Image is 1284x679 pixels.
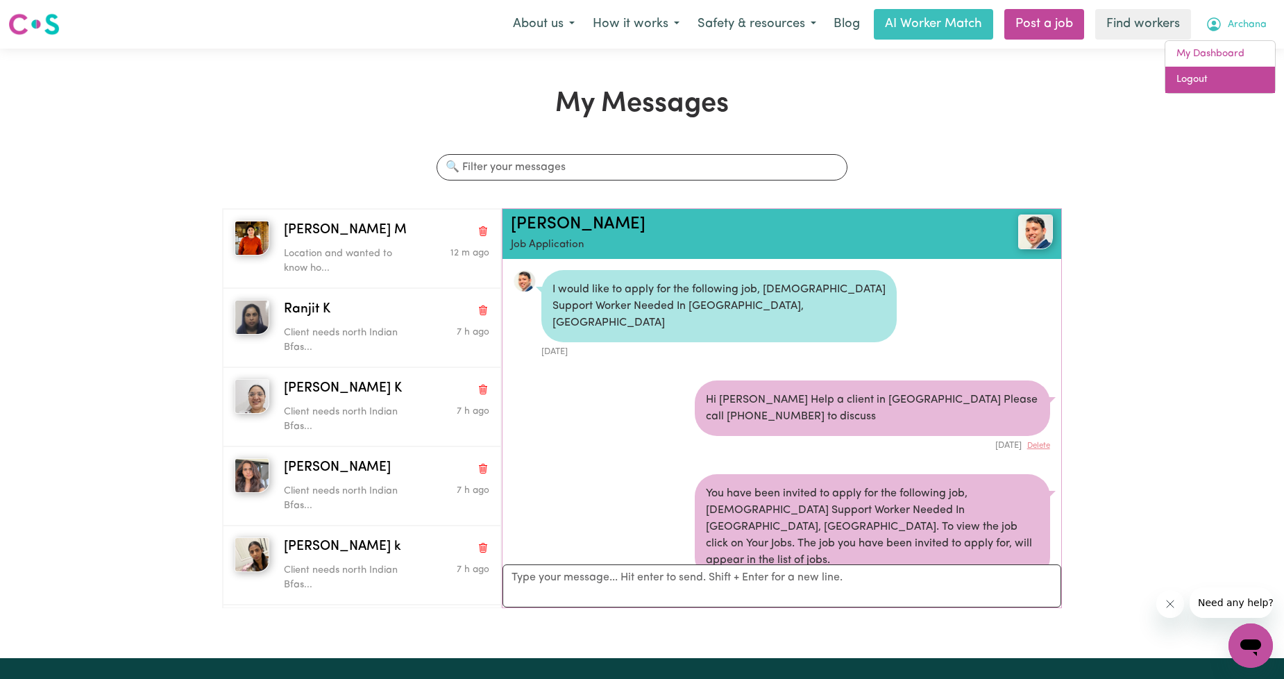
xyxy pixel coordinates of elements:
img: Mahak M [235,221,269,255]
img: View Rajesh K's profile [1018,215,1053,249]
a: View Rajesh K's profile [514,270,536,292]
div: I would like to apply for the following job, [DEMOGRAPHIC_DATA] Support Worker Needed In [GEOGRAP... [541,270,897,342]
p: Client needs north Indian Bfas... [284,326,421,355]
button: Delete conversation [477,538,489,556]
div: My Account [1165,40,1276,94]
div: Hi [PERSON_NAME] Help a client in [GEOGRAPHIC_DATA] Please call [PHONE_NUMBER] to discuss [695,380,1050,436]
span: Message sent on August 3, 2025 [457,407,489,416]
button: Ranjit KRanjit KDelete conversationClient needs north Indian Bfas...Message sent on August 3, 2025 [223,288,501,367]
button: Safety & resources [689,10,825,39]
input: 🔍 Filter your messages [437,154,848,181]
span: Ranjit K [284,300,330,320]
span: [PERSON_NAME] k [284,537,401,558]
span: Message sent on August 3, 2025 [450,249,489,258]
a: Find workers [1095,9,1191,40]
img: Jaswinder k [235,537,269,572]
button: Ripandeep K[PERSON_NAME] KDelete conversationClient needs north Indian Bfas...Message sent on Aug... [223,367,501,446]
button: Delete conversation [477,301,489,319]
button: Jaswinder k[PERSON_NAME] kDelete conversationClient needs north Indian Bfas...Message sent on Aug... [223,526,501,605]
p: Location and wanted to know ho... [284,246,421,276]
img: Careseekers logo [8,12,60,37]
p: Client needs north Indian Bfas... [284,484,421,514]
iframe: Close message [1156,590,1184,618]
a: Logout [1165,67,1275,93]
span: Message sent on August 3, 2025 [457,328,489,337]
p: Client needs north Indian Bfas... [284,563,421,593]
a: My Dashboard [1165,41,1275,67]
a: Blog [825,9,868,40]
button: Delete conversation [477,380,489,398]
button: How it works [584,10,689,39]
a: Careseekers logo [8,8,60,40]
p: Client needs north Indian Bfas... [284,405,421,435]
a: Post a job [1004,9,1084,40]
a: Rajesh K [963,215,1053,249]
span: [PERSON_NAME] K [284,379,402,399]
div: You have been invited to apply for the following job, [DEMOGRAPHIC_DATA] Support Worker Needed In... [695,474,1050,580]
button: About us [504,10,584,39]
h1: My Messages [222,87,1061,121]
a: AI Worker Match [874,9,993,40]
img: Ranjit K [235,300,269,335]
div: [DATE] [541,342,897,358]
span: [PERSON_NAME] [284,458,391,478]
span: Need any help? [8,10,84,21]
button: Gurjot K[PERSON_NAME]Delete conversationClient needs north Indian Bfas...Message sent on August 3... [223,446,501,526]
span: Message sent on August 3, 2025 [457,565,489,574]
button: Mahak M[PERSON_NAME] MDelete conversationLocation and wanted to know ho...Message sent on August ... [223,209,501,288]
p: Job Application [511,237,962,253]
button: Delete conversation [477,221,489,240]
a: [PERSON_NAME] [511,216,645,233]
button: Delete [1027,440,1050,452]
span: Message sent on August 3, 2025 [457,486,489,495]
div: [DATE] [695,436,1050,452]
iframe: Button to launch messaging window [1228,623,1273,668]
img: 0D5866E45386369C2FB47B1D4078E3D0_avatar_blob [514,270,536,292]
button: Delete conversation [477,459,489,477]
span: [PERSON_NAME] M [284,221,407,241]
img: Ripandeep K [235,379,269,414]
iframe: Message from company [1190,587,1273,618]
img: Gurjot K [235,458,269,493]
span: Archana [1228,17,1267,33]
button: My Account [1197,10,1276,39]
